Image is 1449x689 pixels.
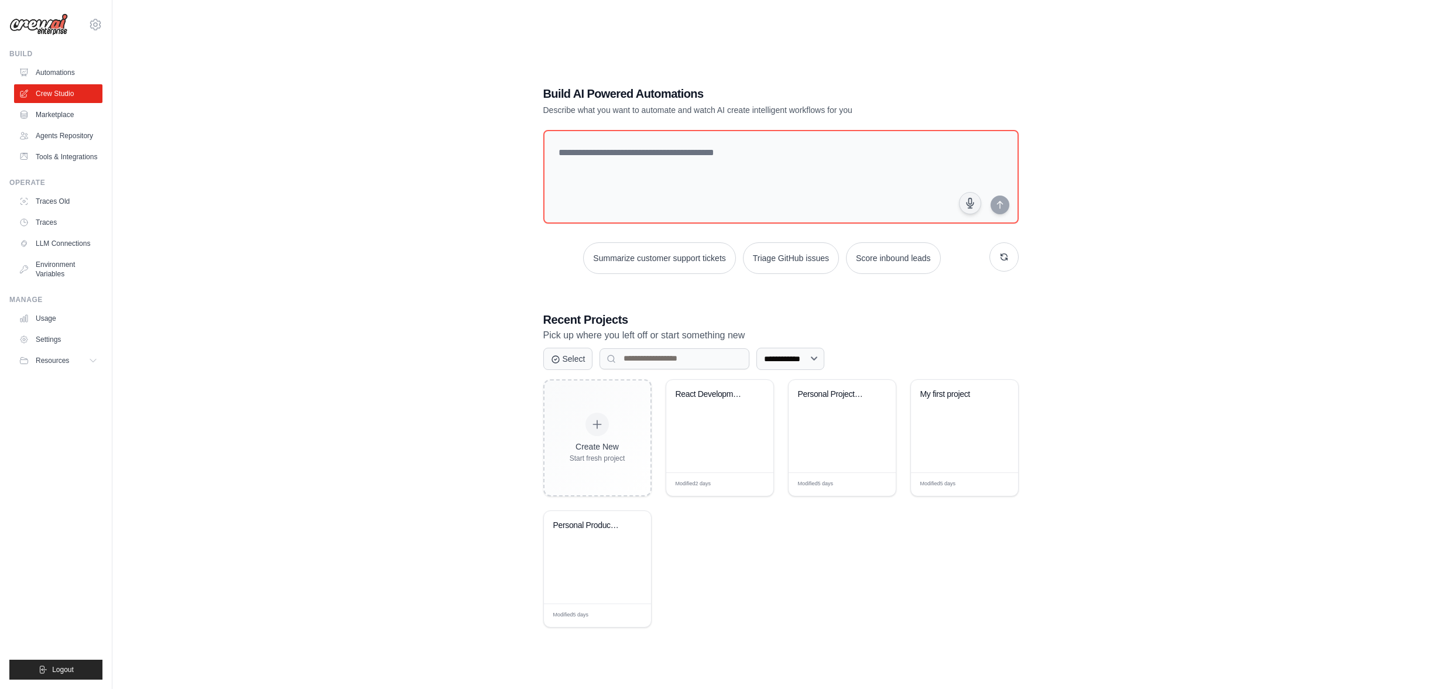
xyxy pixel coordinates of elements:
[543,328,1019,343] p: Pick up where you left off or start something new
[9,295,102,304] div: Manage
[623,611,633,620] span: Edit
[543,348,593,370] button: Select
[14,84,102,103] a: Crew Studio
[553,611,589,619] span: Modified 5 days
[14,63,102,82] a: Automations
[920,389,991,400] div: My first project
[745,480,755,489] span: Edit
[543,311,1019,328] h3: Recent Projects
[989,242,1019,272] button: Get new suggestions
[9,178,102,187] div: Operate
[52,665,74,674] span: Logout
[14,351,102,370] button: Resources
[798,389,869,400] div: Personal Project Manager
[543,104,937,116] p: Describe what you want to automate and watch AI create intelligent workflows for you
[868,480,878,489] span: Edit
[676,480,711,488] span: Modified 2 days
[14,309,102,328] a: Usage
[959,192,981,214] button: Click to speak your automation idea
[570,454,625,463] div: Start fresh project
[14,330,102,349] a: Settings
[14,126,102,145] a: Agents Repository
[798,480,834,488] span: Modified 5 days
[543,85,937,102] h1: Build AI Powered Automations
[14,234,102,253] a: LLM Connections
[14,192,102,211] a: Traces Old
[14,255,102,283] a: Environment Variables
[36,356,69,365] span: Resources
[743,242,839,274] button: Triage GitHub issues
[14,105,102,124] a: Marketplace
[9,49,102,59] div: Build
[9,660,102,680] button: Logout
[676,389,746,400] div: React Development Crew
[553,520,624,531] div: Personal Productivity Manager
[14,213,102,232] a: Traces
[570,441,625,453] div: Create New
[920,480,956,488] span: Modified 5 days
[990,480,1000,489] span: Edit
[9,13,68,36] img: Logo
[14,148,102,166] a: Tools & Integrations
[846,242,941,274] button: Score inbound leads
[583,242,735,274] button: Summarize customer support tickets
